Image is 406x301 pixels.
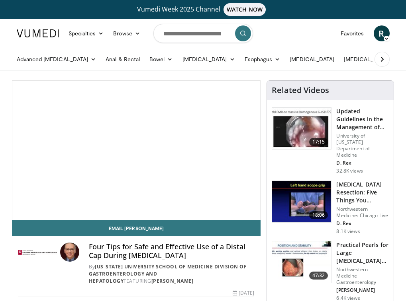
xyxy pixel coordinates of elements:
p: D. Rex [336,220,389,227]
h3: Practical Pearls for Large [MEDICAL_DATA] Resection [336,241,389,265]
a: Esophagus [240,51,285,67]
a: R [374,25,390,41]
a: [MEDICAL_DATA] [285,51,339,67]
span: 47:32 [309,272,328,280]
span: 17:15 [309,138,328,146]
a: Vumedi Week 2025 ChannelWATCH NOW [12,3,394,16]
a: Bowel [145,51,177,67]
a: Specialties [64,25,109,41]
img: dfcfcb0d-b871-4e1a-9f0c-9f64970f7dd8.150x105_q85_crop-smart_upscale.jpg [272,108,331,149]
video-js: Video Player [12,81,261,220]
img: VuMedi Logo [17,29,59,37]
p: University of [US_STATE] Department of Medicine [336,133,389,158]
div: By FEATURING [89,263,254,285]
a: [MEDICAL_DATA] [178,51,240,67]
img: 264924ef-8041-41fd-95c4-78b943f1e5b5.150x105_q85_crop-smart_upscale.jpg [272,181,331,222]
img: Indiana University School of Medicine Division of Gastroenterology and Hepatology [18,243,57,262]
a: 17:15 Updated Guidelines in the Management of Large Colon Polyps: Inspecti… University of [US_STA... [272,107,389,174]
a: [PERSON_NAME] [151,278,194,284]
a: Favorites [336,25,369,41]
a: Email [PERSON_NAME] [12,220,261,236]
h3: Updated Guidelines in the Management of Large Colon Polyps: Inspecti… [336,107,389,131]
p: 32.8K views [336,168,363,174]
a: [MEDICAL_DATA] [339,51,401,67]
img: Avatar [60,243,79,262]
input: Search topics, interventions [153,24,253,43]
a: Browse [108,25,145,41]
span: WATCH NOW [224,3,266,16]
p: D. Rex [336,160,389,166]
span: 18:06 [309,211,328,219]
div: [DATE] [233,289,254,297]
h3: [MEDICAL_DATA] Resection: Five Things You Probably Are Not Doing but Should [336,181,389,204]
p: Northwestern Medicine Gastroenterology [336,266,389,285]
a: Advanced [MEDICAL_DATA] [12,51,101,67]
p: Northwestern Medicine: Chicago Live [336,206,389,219]
a: Anal & Rectal [101,51,145,67]
a: 18:06 [MEDICAL_DATA] Resection: Five Things You Probably Are Not Doing but Should Northwestern Me... [272,181,389,235]
p: 8.1K views [336,228,360,235]
h4: Related Videos [272,85,329,95]
img: 0daeedfc-011e-4156-8487-34fa55861f89.150x105_q85_crop-smart_upscale.jpg [272,241,331,283]
h4: Four Tips for Safe and Effective Use of a Distal Cap During [MEDICAL_DATA] [89,243,254,260]
p: [PERSON_NAME] [336,287,389,293]
a: [US_STATE] University School of Medicine Division of Gastroenterology and Hepatology [89,263,247,284]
